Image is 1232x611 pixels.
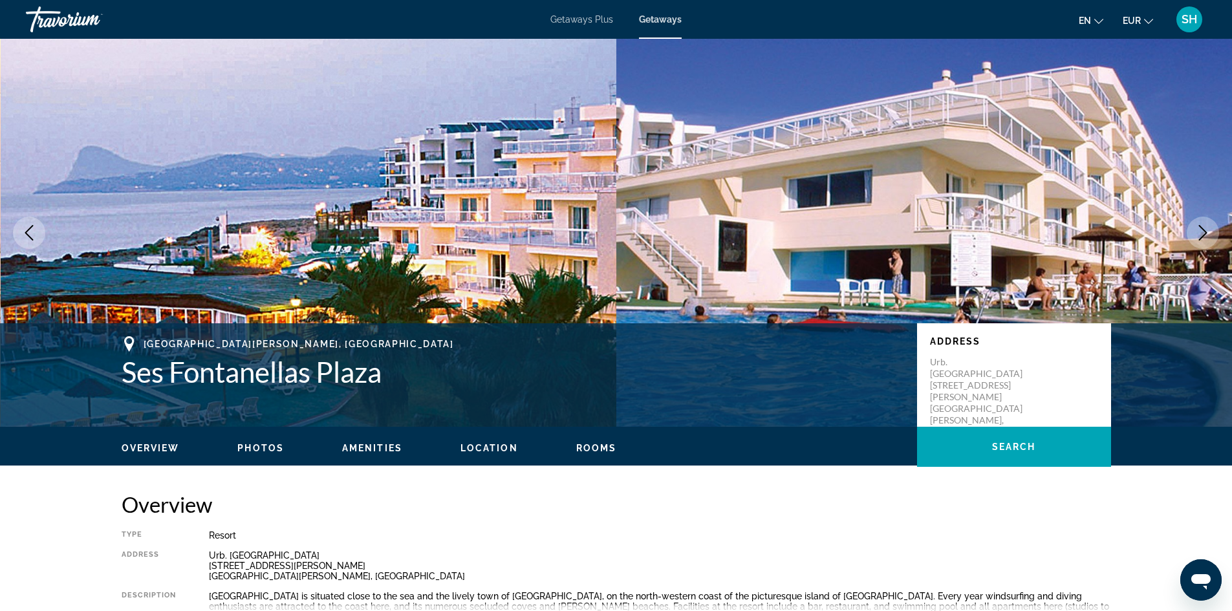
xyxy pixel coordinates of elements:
[342,442,402,454] button: Amenities
[639,14,682,25] a: Getaways
[1123,11,1153,30] button: Change currency
[144,339,454,349] span: [GEOGRAPHIC_DATA][PERSON_NAME], [GEOGRAPHIC_DATA]
[992,442,1036,452] span: Search
[576,443,617,453] span: Rooms
[122,442,180,454] button: Overview
[1079,16,1091,26] span: en
[26,3,155,36] a: Travorium
[122,550,177,581] div: Address
[122,355,904,389] h1: Ses Fontanellas Plaza
[209,550,1111,581] div: Urb. [GEOGRAPHIC_DATA] [STREET_ADDRESS][PERSON_NAME] [GEOGRAPHIC_DATA][PERSON_NAME], [GEOGRAPHIC_...
[917,427,1111,467] button: Search
[13,217,45,249] button: Previous image
[576,442,617,454] button: Rooms
[122,491,1111,517] h2: Overview
[1187,217,1219,249] button: Next image
[122,530,177,541] div: Type
[930,356,1033,438] p: Urb. [GEOGRAPHIC_DATA] [STREET_ADDRESS][PERSON_NAME] [GEOGRAPHIC_DATA][PERSON_NAME], [GEOGRAPHIC_...
[209,530,1111,541] div: Resort
[930,336,1098,347] p: Address
[1180,559,1222,601] iframe: Кнопка запуска окна обмена сообщениями
[1182,13,1197,26] span: SH
[1173,6,1206,33] button: User Menu
[342,443,402,453] span: Amenities
[122,443,180,453] span: Overview
[1123,16,1141,26] span: EUR
[460,443,518,453] span: Location
[237,442,284,454] button: Photos
[460,442,518,454] button: Location
[1079,11,1103,30] button: Change language
[550,14,613,25] a: Getaways Plus
[237,443,284,453] span: Photos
